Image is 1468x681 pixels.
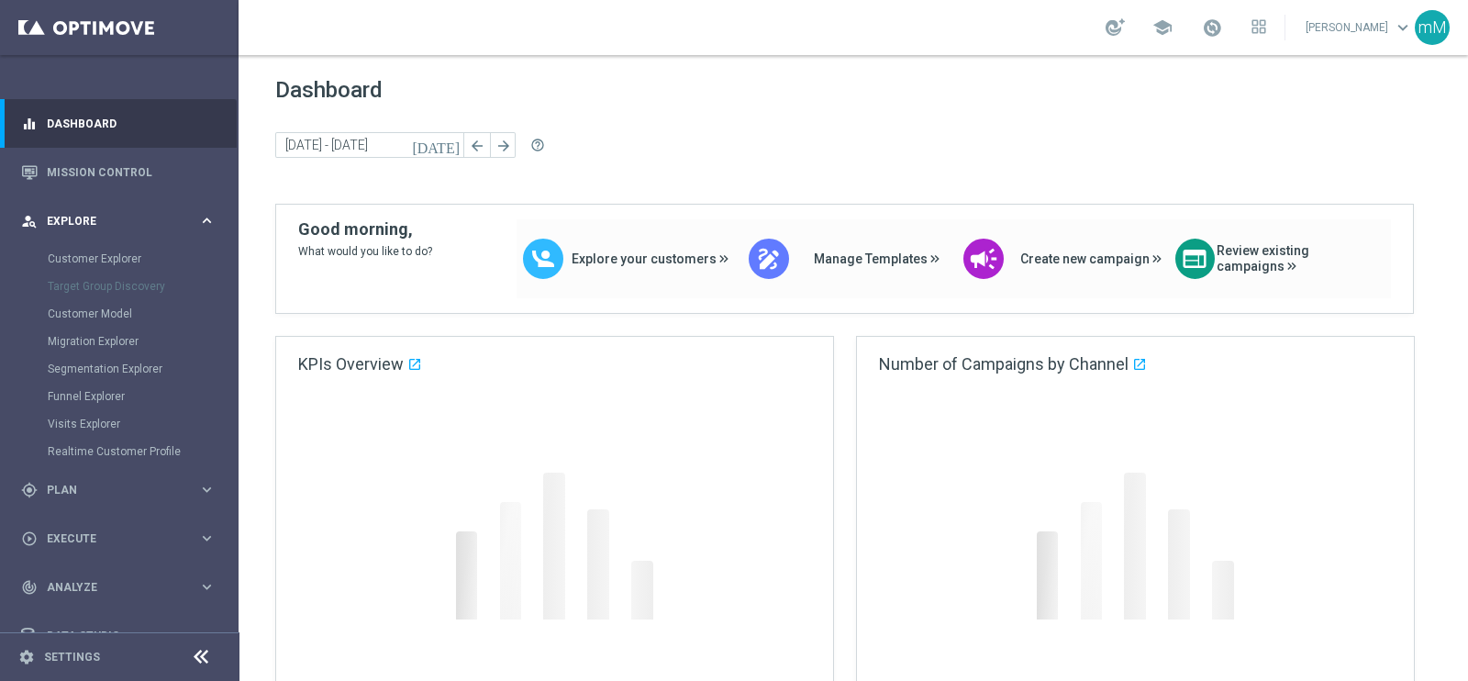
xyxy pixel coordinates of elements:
i: person_search [21,213,38,229]
i: play_circle_outline [21,530,38,547]
div: Visits Explorer [48,410,237,438]
button: Mission Control [20,165,217,180]
a: Segmentation Explorer [48,362,191,376]
i: keyboard_arrow_right [198,530,216,547]
span: Execute [47,533,198,544]
span: Plan [47,485,198,496]
i: keyboard_arrow_right [198,578,216,596]
a: Settings [44,652,100,663]
i: keyboard_arrow_right [198,212,216,229]
button: play_circle_outline Execute keyboard_arrow_right [20,531,217,546]
div: mM [1415,10,1450,45]
div: Customer Model [48,300,237,328]
div: Realtime Customer Profile [48,438,237,465]
i: keyboard_arrow_right [198,481,216,498]
a: Dashboard [47,99,216,148]
div: Data Studio [21,628,198,644]
button: equalizer Dashboard [20,117,217,131]
i: track_changes [21,579,38,596]
div: Target Group Discovery [48,273,237,300]
div: Segmentation Explorer [48,355,237,383]
a: Customer Explorer [48,251,191,266]
div: Dashboard [21,99,216,148]
a: Funnel Explorer [48,389,191,404]
button: person_search Explore keyboard_arrow_right [20,214,217,229]
a: Visits Explorer [48,417,191,431]
a: [PERSON_NAME]keyboard_arrow_down [1304,14,1415,41]
span: Analyze [47,582,198,593]
i: settings [18,649,35,665]
a: Mission Control [47,148,216,196]
span: Explore [47,216,198,227]
span: school [1152,17,1173,38]
div: Analyze [21,579,198,596]
div: Mission Control [21,148,216,196]
div: Customer Explorer [48,245,237,273]
span: Data Studio [47,631,198,642]
button: Data Studio keyboard_arrow_right [20,629,217,643]
div: Explore [21,213,198,229]
div: Migration Explorer [48,328,237,355]
div: Execute [21,530,198,547]
button: gps_fixed Plan keyboard_arrow_right [20,483,217,497]
a: Migration Explorer [48,334,191,349]
div: Funnel Explorer [48,383,237,410]
a: Realtime Customer Profile [48,444,191,459]
button: track_changes Analyze keyboard_arrow_right [20,580,217,595]
a: Customer Model [48,307,191,321]
i: equalizer [21,116,38,132]
div: Plan [21,482,198,498]
i: keyboard_arrow_right [198,627,216,644]
i: gps_fixed [21,482,38,498]
span: keyboard_arrow_down [1393,17,1413,38]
